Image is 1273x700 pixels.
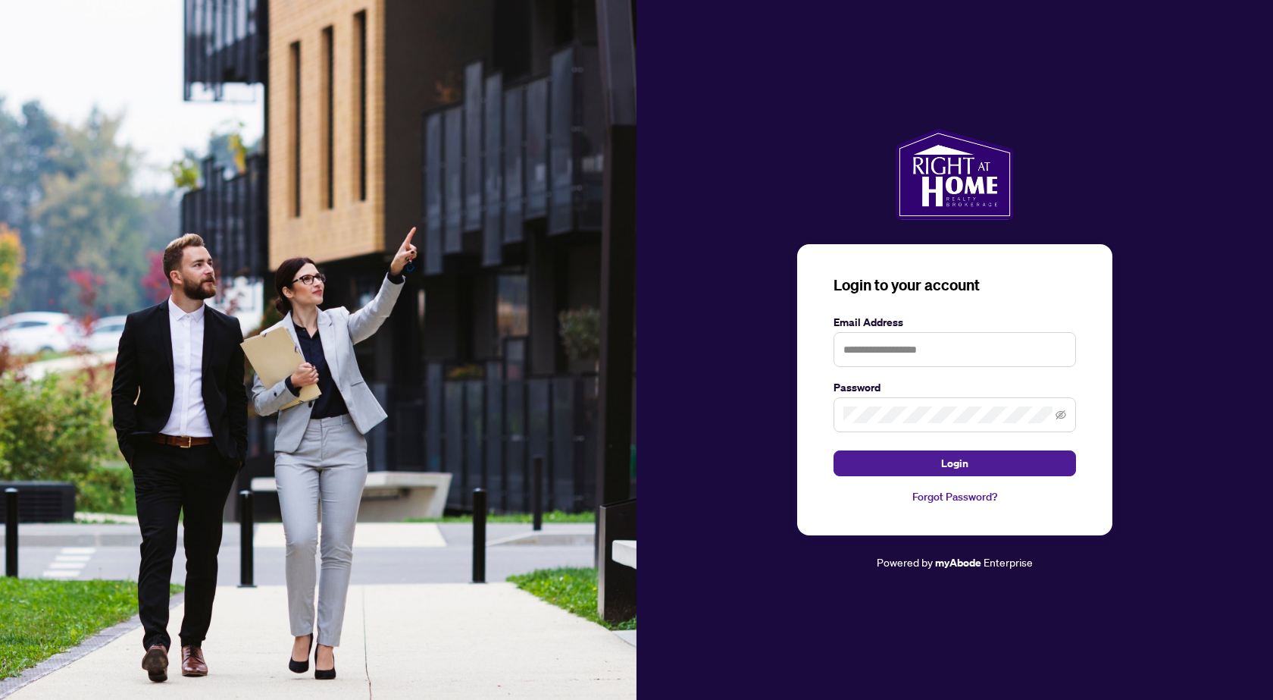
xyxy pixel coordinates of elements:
span: Enterprise [984,555,1033,569]
a: myAbode [935,554,981,571]
label: Password [834,379,1076,396]
button: Login [834,450,1076,476]
span: Powered by [877,555,933,569]
img: ma-logo [896,129,1013,220]
span: eye-invisible [1056,410,1066,420]
label: Email Address [834,314,1076,331]
span: Login [941,451,968,476]
a: Forgot Password? [834,488,1076,505]
h3: Login to your account [834,275,1076,296]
